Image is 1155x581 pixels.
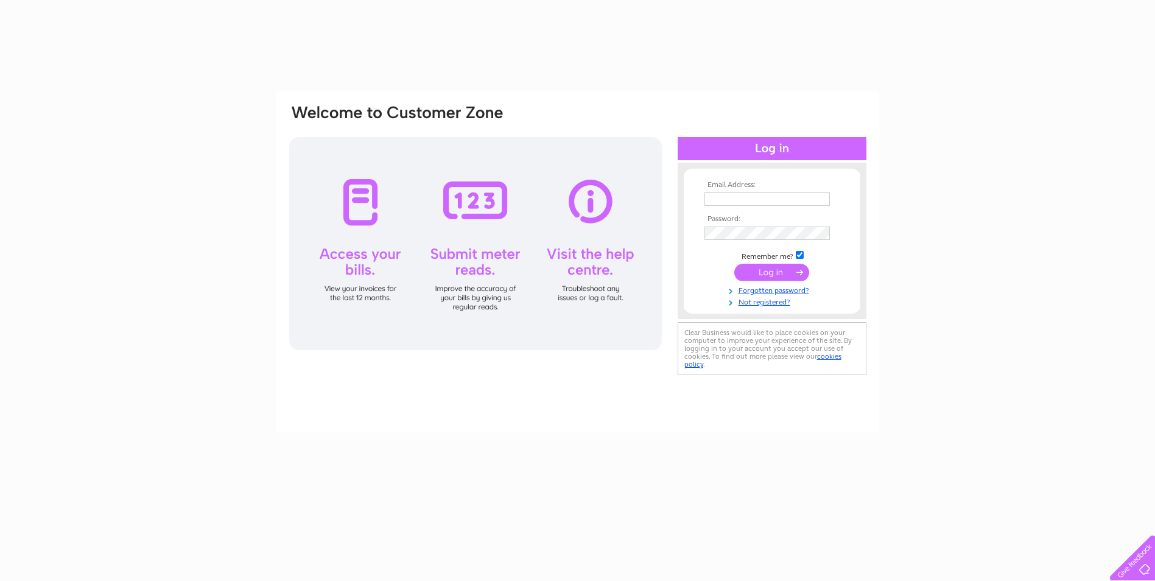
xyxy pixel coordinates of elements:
[701,181,843,189] th: Email Address:
[704,295,843,307] a: Not registered?
[684,352,841,368] a: cookies policy
[734,264,809,281] input: Submit
[678,322,866,375] div: Clear Business would like to place cookies on your computer to improve your experience of the sit...
[704,284,843,295] a: Forgotten password?
[701,215,843,224] th: Password:
[701,249,843,261] td: Remember me?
